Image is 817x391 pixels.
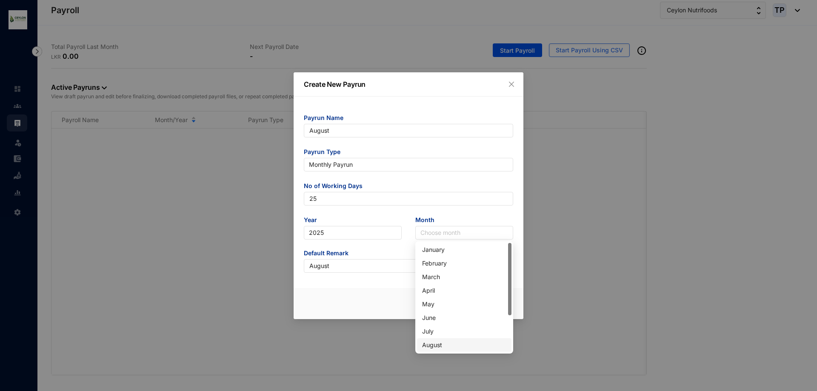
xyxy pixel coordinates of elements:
[304,114,513,124] span: Payrun Name
[507,80,516,89] button: Close
[417,270,511,284] div: March
[422,259,506,268] div: February
[304,182,513,192] span: No of Working Days
[422,313,506,323] div: June
[417,311,511,325] div: June
[309,226,397,239] span: 2025
[422,300,506,309] div: May
[415,216,513,226] span: Month
[417,284,511,297] div: April
[304,249,513,259] span: Default Remark
[304,148,513,158] span: Payrun Type
[422,286,506,295] div: April
[417,338,511,352] div: August
[304,192,513,205] input: Enter no of working days
[422,272,506,282] div: March
[422,340,506,350] div: August
[309,158,508,171] span: Monthly Payrun
[304,124,513,137] input: Eg: November Payrun
[417,257,511,270] div: February
[304,259,513,273] input: Eg: Salary November
[422,245,506,254] div: January
[508,81,515,88] span: close
[304,216,402,226] span: Year
[417,297,511,311] div: May
[304,79,513,89] p: Create New Payrun
[417,325,511,338] div: July
[422,327,506,336] div: July
[417,243,511,257] div: January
